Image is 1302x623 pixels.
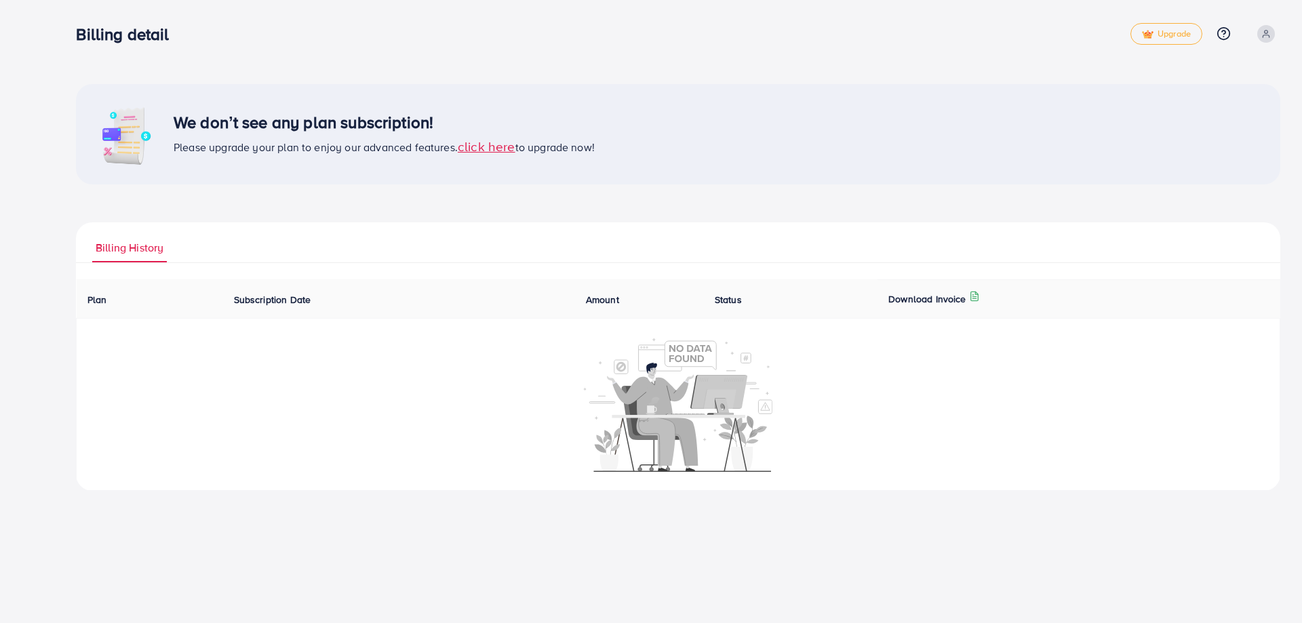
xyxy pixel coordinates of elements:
img: image [92,100,160,168]
span: Plan [87,293,107,306]
h3: We don’t see any plan subscription! [174,113,595,132]
span: click here [458,137,515,155]
span: Upgrade [1142,29,1191,39]
p: Download Invoice [888,291,966,307]
a: tickUpgrade [1130,23,1202,45]
span: Amount [586,293,619,306]
span: Subscription Date [234,293,311,306]
span: Please upgrade your plan to enjoy our advanced features. to upgrade now! [174,140,595,155]
img: No account [584,336,772,472]
h3: Billing detail [76,24,180,44]
span: Status [715,293,742,306]
img: tick [1142,30,1153,39]
span: Billing History [96,240,163,256]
